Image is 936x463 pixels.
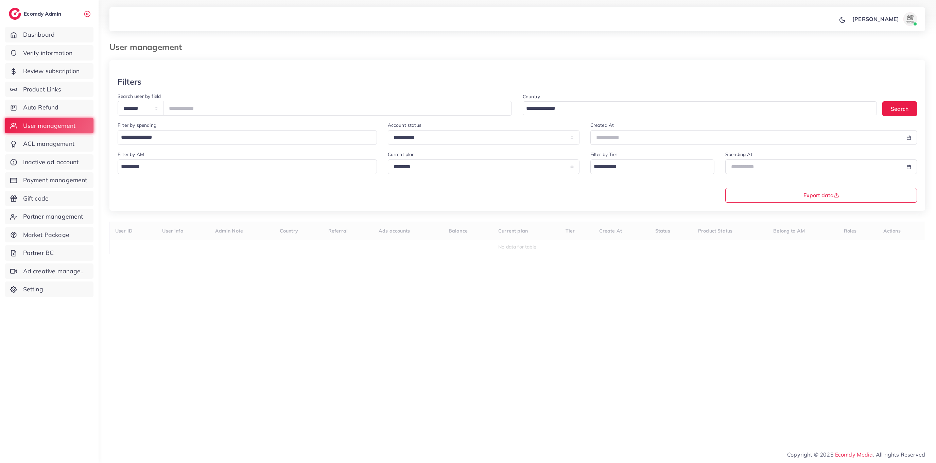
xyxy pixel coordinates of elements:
[23,267,88,276] span: Ad creative management
[803,192,839,198] span: Export data
[23,49,73,57] span: Verify information
[119,161,368,172] input: Search for option
[5,191,93,206] a: Gift code
[5,45,93,61] a: Verify information
[787,450,925,459] span: Copyright © 2025
[5,172,93,188] a: Payment management
[590,159,714,174] div: Search for option
[23,176,87,185] span: Payment management
[5,209,93,224] a: Partner management
[118,122,156,128] label: Filter by spending
[119,132,368,143] input: Search for option
[590,122,614,128] label: Created At
[725,188,917,203] button: Export data
[5,263,93,279] a: Ad creative management
[882,101,917,116] button: Search
[23,30,55,39] span: Dashboard
[5,63,93,79] a: Review subscription
[388,122,421,128] label: Account status
[5,227,93,243] a: Market Package
[5,281,93,297] a: Setting
[118,93,161,100] label: Search user by field
[5,100,93,115] a: Auto Refund
[873,450,925,459] span: , All rights Reserved
[23,285,43,294] span: Setting
[5,136,93,152] a: ACL management
[9,8,63,20] a: logoEcomdy Admin
[523,101,877,115] div: Search for option
[24,11,63,17] h2: Ecomdy Admin
[23,158,79,167] span: Inactive ad account
[9,8,21,20] img: logo
[835,451,873,458] a: Ecomdy Media
[5,82,93,97] a: Product Links
[590,151,617,158] label: Filter by Tier
[5,154,93,170] a: Inactive ad account
[23,248,54,257] span: Partner BC
[23,139,74,148] span: ACL management
[23,230,69,239] span: Market Package
[118,77,141,87] h3: Filters
[118,159,377,174] div: Search for option
[23,85,61,94] span: Product Links
[849,12,920,26] a: [PERSON_NAME]avatar
[23,121,75,130] span: User management
[23,212,83,221] span: Partner management
[725,151,752,158] label: Spending At
[118,151,144,158] label: Filter by AM
[109,42,187,52] h3: User management
[524,103,868,114] input: Search for option
[118,130,377,145] div: Search for option
[523,93,540,100] label: Country
[23,103,59,112] span: Auto Refund
[5,245,93,261] a: Partner BC
[852,15,899,23] p: [PERSON_NAME]
[591,161,706,172] input: Search for option
[23,67,80,75] span: Review subscription
[5,118,93,134] a: User management
[23,194,49,203] span: Gift code
[903,12,917,26] img: avatar
[5,27,93,42] a: Dashboard
[388,151,415,158] label: Current plan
